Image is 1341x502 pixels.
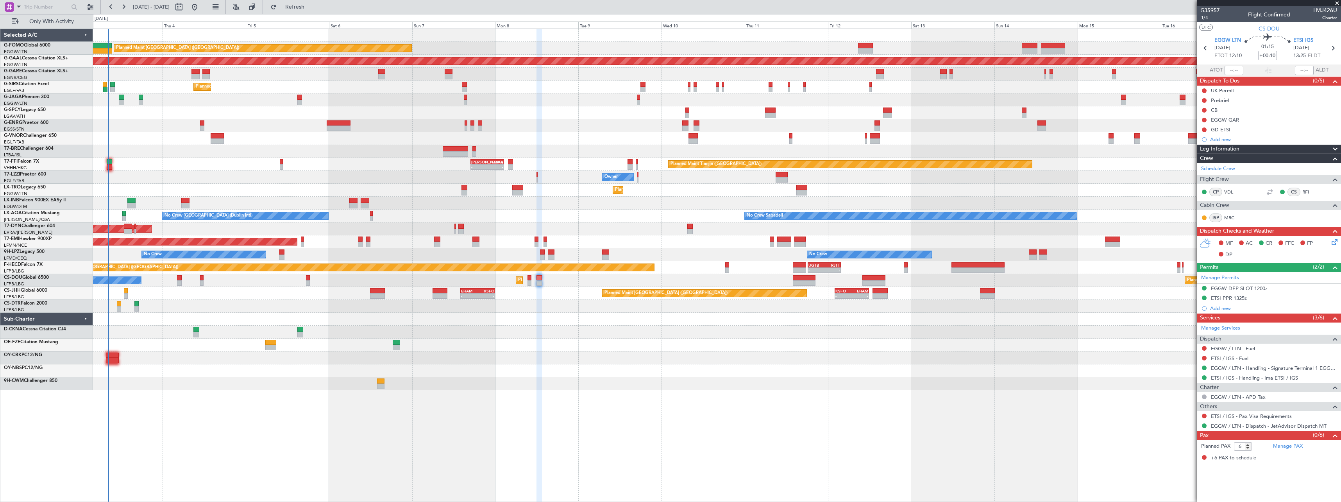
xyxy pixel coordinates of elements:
[1224,214,1242,221] a: MRC
[4,229,52,235] a: EVRA/[PERSON_NAME]
[1285,240,1294,247] span: FFC
[1200,263,1218,272] span: Permits
[1200,175,1229,184] span: Flight Crew
[495,22,578,29] div: Mon 8
[828,22,911,29] div: Fri 12
[604,287,728,299] div: Planned Maint [GEOGRAPHIC_DATA] ([GEOGRAPHIC_DATA])
[911,22,994,29] div: Sat 13
[1211,365,1337,371] a: EGGW / LTN - Handling - Signature Terminal 1 EGGW / LTN
[4,62,27,68] a: EGGW/LTN
[1248,11,1290,19] div: Flight Confirmed
[1211,345,1255,352] a: EGGW / LTN - Fuel
[835,289,852,293] div: KSFO
[471,160,487,164] div: [PERSON_NAME]
[1211,454,1256,462] span: +6 PAX to schedule
[1200,402,1217,411] span: Others
[4,262,43,267] a: F-HECDFalcon 7X
[4,95,22,99] span: G-JAGA
[4,275,49,280] a: CS-DOUGlobal 6500
[4,69,22,74] span: G-GARE
[1293,44,1309,52] span: [DATE]
[4,146,20,151] span: T7-BRE
[4,327,66,332] a: D-CKNACessna Citation CJ4
[1266,240,1272,247] span: CR
[1187,274,1310,286] div: Planned Maint [GEOGRAPHIC_DATA] ([GEOGRAPHIC_DATA])
[246,22,329,29] div: Fri 5
[4,268,24,274] a: LFPB/LBG
[4,152,21,158] a: LTBA/ISL
[4,82,19,86] span: G-SIRS
[1211,97,1229,104] div: Prebrief
[4,340,58,344] a: OE-FZECitation Mustang
[4,224,21,228] span: T7-DYN
[1313,6,1337,14] span: LMJ426U
[9,15,85,28] button: Only With Activity
[487,160,503,164] div: ZBAA
[1201,165,1235,173] a: Schedule Crew
[4,159,18,164] span: T7-FFI
[1209,213,1222,222] div: ISP
[1214,37,1241,45] span: EGGW LTN
[4,126,25,132] a: EGSS/STN
[1200,227,1274,236] span: Dispatch Checks and Weather
[133,4,170,11] span: [DATE] - [DATE]
[4,43,50,48] a: G-FOMOGlobal 6000
[1200,154,1213,163] span: Crew
[1200,314,1220,323] span: Services
[835,294,852,298] div: -
[4,275,22,280] span: CS-DOU
[1225,251,1232,259] span: DP
[4,378,57,383] a: 9H-CWMChallenger 850
[662,22,745,29] div: Wed 10
[4,165,27,171] a: VHHH/HKG
[267,1,314,13] button: Refresh
[1200,335,1221,344] span: Dispatch
[1211,126,1230,133] div: GD ETSI
[4,100,27,106] a: EGGW/LTN
[4,198,66,203] a: LX-INBFalcon 900EX EASy II
[1161,22,1244,29] div: Tue 16
[604,171,618,183] div: Owner
[1229,52,1242,60] span: 12:10
[809,249,827,260] div: No Crew
[4,113,25,119] a: LGAV/ATH
[4,249,20,254] span: 9H-LPZ
[1200,431,1209,440] span: Pax
[1308,52,1320,60] span: ELDT
[4,224,55,228] a: T7-DYNChallenger 604
[4,249,45,254] a: 9H-LPZLegacy 500
[1210,66,1223,74] span: ATOT
[4,178,24,184] a: EGLF/FAB
[4,185,46,190] a: LX-TROLegacy 650
[487,165,503,169] div: -
[1200,145,1239,154] span: Leg Information
[329,22,412,29] div: Sat 6
[808,268,824,273] div: -
[4,191,27,197] a: EGGW/LTN
[1201,274,1239,282] a: Manage Permits
[4,82,49,86] a: G-SIRSCitation Excel
[1313,263,1324,271] span: (2/2)
[1224,188,1242,195] a: VDL
[615,184,666,196] div: Planned Maint Dusseldorf
[4,204,27,210] a: EDLW/DTM
[4,120,22,125] span: G-ENRG
[1078,22,1161,29] div: Mon 15
[1214,52,1227,60] span: ETOT
[1200,77,1239,86] span: Dispatch To-Dos
[4,108,21,112] span: G-SPCY
[1259,25,1280,33] span: CS-DOU
[196,81,319,93] div: Planned Maint [GEOGRAPHIC_DATA] ([GEOGRAPHIC_DATA])
[4,242,27,248] a: LFMN/NCE
[1307,240,1313,247] span: FP
[55,262,178,273] div: Planned Maint [GEOGRAPHIC_DATA] ([GEOGRAPHIC_DATA])
[1214,44,1230,52] span: [DATE]
[4,217,50,222] a: [PERSON_NAME]/QSA
[4,120,48,125] a: G-ENRGPraetor 600
[1200,383,1219,392] span: Charter
[1211,117,1239,123] div: EGGW GAR
[4,307,24,313] a: LFPB/LBG
[144,249,162,260] div: No Crew
[4,133,57,138] a: G-VNORChallenger 650
[4,172,20,177] span: T7-LZZI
